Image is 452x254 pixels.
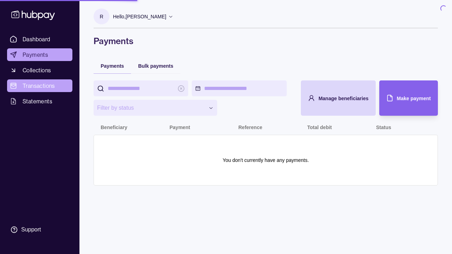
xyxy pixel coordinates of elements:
[101,125,127,130] p: Beneficiary
[108,80,174,96] input: search
[7,222,72,237] a: Support
[21,226,41,234] div: Support
[100,13,103,20] p: R
[23,97,52,105] span: Statements
[7,33,72,46] a: Dashboard
[301,80,376,116] button: Manage beneficiaries
[307,125,332,130] p: Total debit
[7,95,72,108] a: Statements
[113,13,166,20] p: Hello, [PERSON_NAME]
[379,80,438,116] button: Make payment
[397,96,431,101] span: Make payment
[101,63,124,69] span: Payments
[23,81,55,90] span: Transactions
[169,125,190,130] p: Payment
[23,35,50,43] span: Dashboard
[7,64,72,77] a: Collections
[138,63,173,69] span: Bulk payments
[222,156,309,164] p: You don't currently have any payments.
[23,50,48,59] span: Payments
[94,35,438,47] h1: Payments
[319,96,369,101] span: Manage beneficiaries
[238,125,262,130] p: Reference
[23,66,51,74] span: Collections
[376,125,391,130] p: Status
[7,79,72,92] a: Transactions
[7,48,72,61] a: Payments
